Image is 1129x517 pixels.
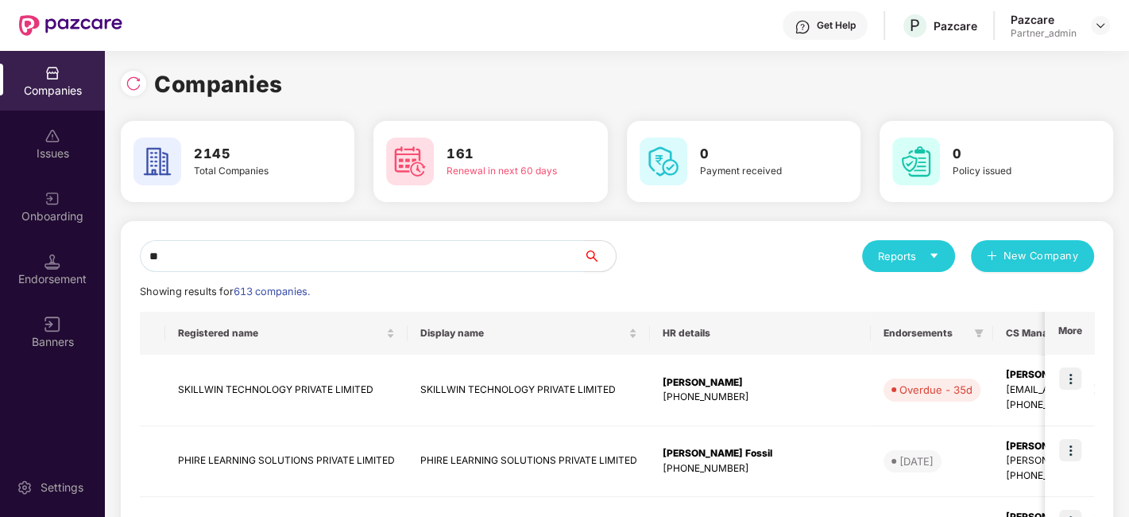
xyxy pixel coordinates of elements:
[178,327,383,340] span: Registered name
[663,461,858,476] div: [PHONE_NUMBER]
[44,254,60,270] img: svg+xml;base64,PHN2ZyB3aWR0aD0iMTQuNSIgaGVpZ2h0PSIxNC41IiB2aWV3Qm94PSIwIDAgMTYgMTYiIGZpbGw9Im5vbm...
[817,19,856,32] div: Get Help
[987,251,997,263] span: plus
[700,144,816,165] h3: 0
[663,390,858,405] div: [PHONE_NUMBER]
[1094,19,1107,32] img: svg+xml;base64,PHN2ZyBpZD0iRHJvcGRvd24tMzJ4MzIiIHhtbG5zPSJodHRwOi8vd3d3LnczLm9yZy8yMDAwL3N2ZyIgd2...
[140,286,310,297] span: Showing results for
[165,355,408,426] td: SKILLWIN TECHNOLOGY PRIVATE LIMITED
[194,144,310,165] h3: 2145
[44,317,60,332] img: svg+xml;base64,PHN2ZyB3aWR0aD0iMTYiIGhlaWdodD0iMTYiIHZpZXdCb3g9IjAgMCAxNiAxNiIgZmlsbD0ibm9uZSIgeG...
[165,426,408,498] td: PHIRE LEARNING SOLUTIONS PRIVATE LIMITED
[447,164,563,179] div: Renewal in next 60 days
[910,16,920,35] span: P
[640,138,687,185] img: svg+xml;base64,PHN2ZyB4bWxucz0iaHR0cDovL3d3dy53My5vcmcvMjAwMC9zdmciIHdpZHRoPSI2MCIgaGVpZ2h0PSI2MC...
[974,328,984,338] span: filter
[583,250,616,262] span: search
[44,65,60,81] img: svg+xml;base64,PHN2ZyBpZD0iQ29tcGFuaWVzIiB4bWxucz0iaHR0cDovL3d3dy53My5vcmcvMjAwMC9zdmciIHdpZHRoPS...
[165,312,408,355] th: Registered name
[883,327,968,340] span: Endorsements
[650,312,871,355] th: HR details
[953,144,1069,165] h3: 0
[386,138,434,185] img: svg+xml;base64,PHN2ZyB4bWxucz0iaHR0cDovL3d3dy53My5vcmcvMjAwMC9zdmciIHdpZHRoPSI2MCIgaGVpZ2h0PSI2MC...
[154,67,283,102] h1: Companies
[929,251,939,261] span: caret-down
[19,15,122,36] img: New Pazcare Logo
[1003,248,1079,264] span: New Company
[17,480,33,496] img: svg+xml;base64,PHN2ZyBpZD0iU2V0dGluZy0yMHgyMCIgeG1sbnM9Imh0dHA6Ly93d3cudzMub3JnLzIwMDAvc3ZnIiB3aW...
[408,355,650,426] td: SKILLWIN TECHNOLOGY PRIVATE LIMITED
[899,382,972,398] div: Overdue - 35d
[934,18,977,33] div: Pazcare
[663,446,858,461] div: [PERSON_NAME] Fossil
[126,76,141,91] img: svg+xml;base64,PHN2ZyBpZD0iUmVsb2FkLTMyeDMyIiB4bWxucz0iaHR0cDovL3d3dy53My5vcmcvMjAwMC9zdmciIHdpZH...
[583,240,617,272] button: search
[1011,27,1077,40] div: Partner_admin
[36,480,88,496] div: Settings
[878,248,939,264] div: Reports
[795,19,810,35] img: svg+xml;base64,PHN2ZyBpZD0iSGVscC0zMngzMiIgeG1sbnM9Imh0dHA6Ly93d3cudzMub3JnLzIwMDAvc3ZnIiB3aWR0aD...
[1059,367,1081,390] img: icon
[1059,439,1081,461] img: icon
[892,138,940,185] img: svg+xml;base64,PHN2ZyB4bWxucz0iaHR0cDovL3d3dy53My5vcmcvMjAwMC9zdmciIHdpZHRoPSI2MCIgaGVpZ2h0PSI2MC...
[1011,12,1077,27] div: Pazcare
[971,240,1094,272] button: plusNew Company
[44,128,60,144] img: svg+xml;base64,PHN2ZyBpZD0iSXNzdWVzX2Rpc2FibGVkIiB4bWxucz0iaHR0cDovL3d3dy53My5vcmcvMjAwMC9zdmciIH...
[133,138,181,185] img: svg+xml;base64,PHN2ZyB4bWxucz0iaHR0cDovL3d3dy53My5vcmcvMjAwMC9zdmciIHdpZHRoPSI2MCIgaGVpZ2h0PSI2MC...
[700,164,816,179] div: Payment received
[971,324,987,343] span: filter
[194,164,310,179] div: Total Companies
[663,375,858,391] div: [PERSON_NAME]
[408,312,650,355] th: Display name
[953,164,1069,179] div: Policy issued
[1045,312,1094,355] th: More
[899,453,934,469] div: [DATE]
[44,191,60,207] img: svg+xml;base64,PHN2ZyB3aWR0aD0iMjAiIGhlaWdodD0iMjAiIHZpZXdCb3g9IjAgMCAyMCAyMCIgZmlsbD0ibm9uZSIgeG...
[447,144,563,165] h3: 161
[420,327,625,340] span: Display name
[234,286,310,297] span: 613 companies.
[408,426,650,498] td: PHIRE LEARNING SOLUTIONS PRIVATE LIMITED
